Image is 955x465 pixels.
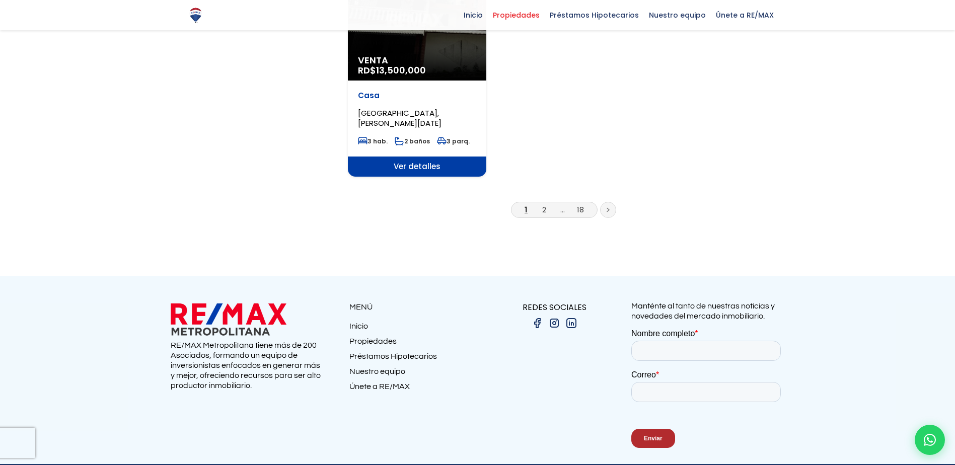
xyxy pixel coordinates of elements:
a: Inicio [349,321,478,336]
p: Casa [358,91,476,101]
a: ... [560,204,565,215]
img: linkedin.png [565,317,577,329]
span: Únete a RE/MAX [711,8,779,23]
p: REDES SOCIALES [478,301,631,314]
a: Únete a RE/MAX [349,381,478,397]
img: instagram.png [548,317,560,329]
a: 18 [577,204,584,215]
p: MENÚ [349,301,478,314]
span: 3 parq. [437,137,470,145]
span: [GEOGRAPHIC_DATA], [PERSON_NAME][DATE] [358,108,442,128]
span: Ver detalles [348,157,486,177]
img: facebook.png [531,317,543,329]
span: Préstamos Hipotecarios [545,8,644,23]
iframe: Form 0 [631,329,785,456]
span: 13,500,000 [376,64,426,76]
span: RD$ [358,64,426,76]
span: 3 hab. [358,137,388,145]
img: Logo de REMAX [187,7,204,24]
p: Manténte al tanto de nuestras noticias y novedades del mercado inmobiliario. [631,301,785,321]
span: Venta [358,55,476,65]
span: Inicio [459,8,488,23]
a: Propiedades [349,336,478,351]
a: Nuestro equipo [349,366,478,381]
p: RE/MAX Metropolitana tiene más de 200 Asociados, formando un equipo de inversionistas enfocados e... [171,340,324,391]
a: Préstamos Hipotecarios [349,351,478,366]
span: Propiedades [488,8,545,23]
img: remax metropolitana logo [171,301,286,338]
a: 2 [542,204,546,215]
a: 1 [525,204,528,215]
span: Nuestro equipo [644,8,711,23]
span: 2 baños [395,137,430,145]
